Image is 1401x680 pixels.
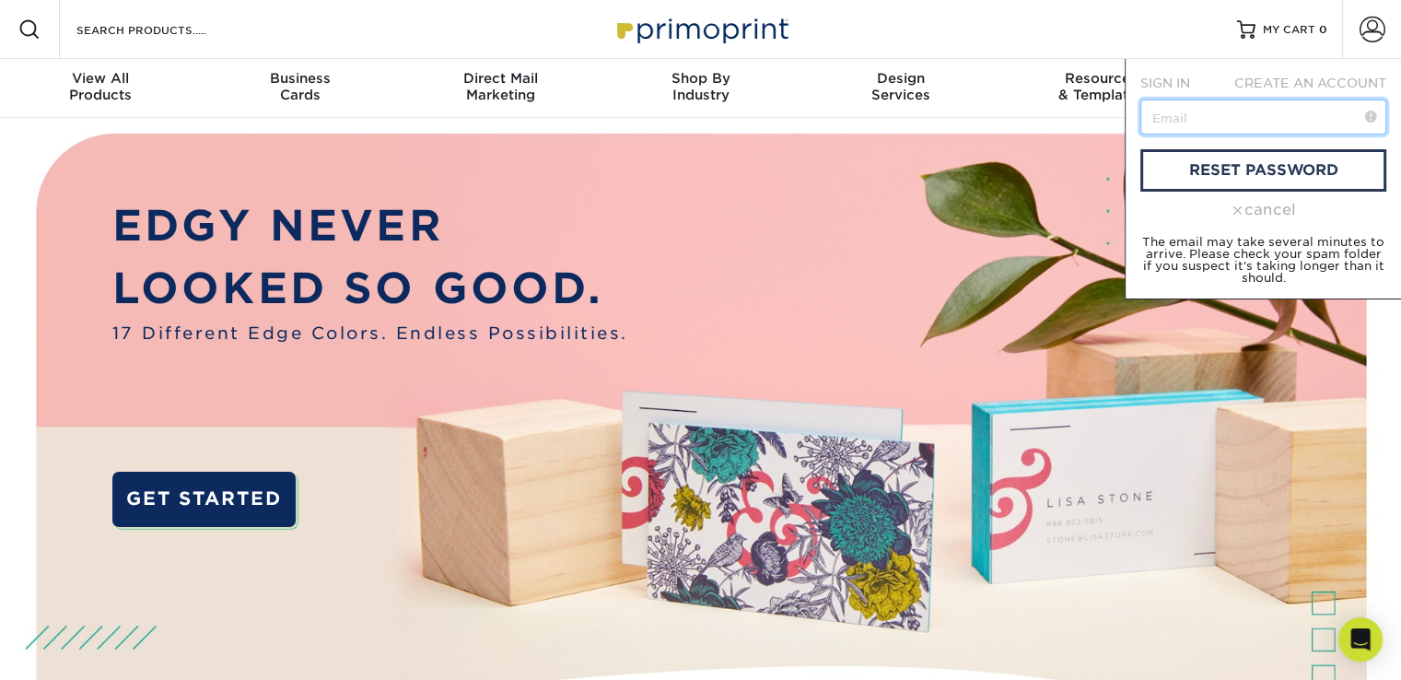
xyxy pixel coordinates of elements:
small: The email may take several minutes to arrive. Please check your spam folder if you suspect it's t... [1142,235,1384,285]
p: LOOKED SO GOOD. [112,257,628,320]
a: DesignServices [800,59,1000,118]
span: 0 [1319,23,1327,36]
div: Marketing [401,70,601,103]
div: Cards [200,70,400,103]
span: SIGN IN [1140,76,1190,90]
a: Resources& Templates [1000,59,1200,118]
span: Resources [1000,70,1200,87]
div: Open Intercom Messenger [1338,617,1383,662]
a: Direct MailMarketing [401,59,601,118]
div: & Templates [1000,70,1200,103]
a: BusinessCards [200,59,400,118]
span: MY CART [1263,22,1315,38]
input: SEARCH PRODUCTS..... [75,18,254,41]
span: CREATE AN ACCOUNT [1234,76,1386,90]
img: Primoprint [609,9,793,49]
span: Business [200,70,400,87]
span: Shop By [601,70,800,87]
input: Email [1140,100,1386,135]
span: Design [800,70,1000,87]
p: EDGY NEVER [112,194,628,257]
span: Direct Mail [401,70,601,87]
span: 17 Different Edge Colors. Endless Possibilities. [112,321,628,346]
iframe: Google Customer Reviews [5,624,157,674]
a: Shop ByIndustry [601,59,800,118]
div: Industry [601,70,800,103]
a: GET STARTED [112,472,296,527]
div: cancel [1140,199,1386,221]
a: reset password [1140,149,1386,192]
div: Services [800,70,1000,103]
